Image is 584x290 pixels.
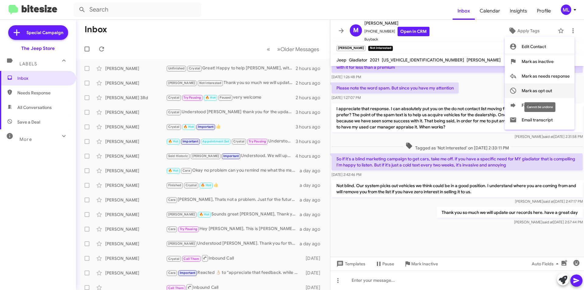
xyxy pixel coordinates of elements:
[524,102,555,112] div: Cannot be undone
[522,39,546,54] span: Edit Contact
[522,69,570,83] span: Mark as needs response
[505,98,575,113] button: Forward
[522,54,554,69] span: Mark as inactive
[505,113,575,127] button: Email transcript
[522,83,552,98] span: Mark as opt out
